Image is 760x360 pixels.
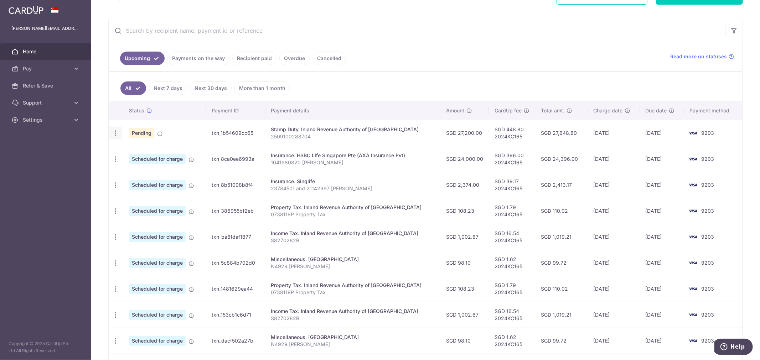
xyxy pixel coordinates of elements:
[588,302,640,328] td: [DATE]
[489,276,535,302] td: SGD 1.79 2024KC165
[271,230,435,237] div: Income Tax. Inland Revenue Authority of [GEOGRAPHIC_DATA]
[640,120,684,146] td: [DATE]
[271,282,435,289] div: Property Tax. Inland Revenue Authority of [GEOGRAPHIC_DATA]
[684,101,742,120] th: Payment method
[11,25,80,32] p: [PERSON_NAME][EMAIL_ADDRESS][DOMAIN_NAME]
[670,53,734,60] a: Read more on statuses
[440,146,489,172] td: SGD 24,000.00
[23,48,70,55] span: Home
[702,182,714,188] span: 9203
[271,263,435,270] p: N4929 [PERSON_NAME]
[271,289,435,296] p: 0738119P Property Tax
[686,233,700,241] img: Bank Card
[23,99,70,106] span: Support
[535,224,588,250] td: SGD 1,019.21
[440,250,489,276] td: SGD 98.10
[535,276,588,302] td: SGD 110.02
[588,328,640,354] td: [DATE]
[167,52,229,65] a: Payments on the way
[702,156,714,162] span: 9203
[232,52,276,65] a: Recipient paid
[129,128,154,138] span: Pending
[440,198,489,224] td: SGD 108.23
[686,129,700,137] img: Bank Card
[440,276,489,302] td: SGD 108.23
[640,302,684,328] td: [DATE]
[271,133,435,140] p: 2509100288704
[489,120,535,146] td: SGD 448.80 2024KC165
[129,336,186,346] span: Scheduled for charge
[702,208,714,214] span: 9203
[489,250,535,276] td: SGD 1.62 2024KC165
[640,172,684,198] td: [DATE]
[686,311,700,319] img: Bank Card
[271,237,435,244] p: S8270282B
[670,53,727,60] span: Read more on statuses
[440,302,489,328] td: SGD 1,002.67
[489,302,535,328] td: SGD 16.54 2024KC165
[120,52,165,65] a: Upcoming
[206,276,265,302] td: txn_1481629ea44
[489,198,535,224] td: SGD 1.79 2024KC165
[588,224,640,250] td: [DATE]
[206,328,265,354] td: txn_dacf502a27b
[206,172,265,198] td: txn_8b51098b8f4
[686,259,700,267] img: Bank Card
[446,107,464,114] span: Amount
[489,224,535,250] td: SGD 16.54 2024KC165
[588,120,640,146] td: [DATE]
[312,52,346,65] a: Cancelled
[541,107,564,114] span: Total amt.
[535,198,588,224] td: SGD 110.02
[271,185,435,192] p: 23784501 and 21142997 [PERSON_NAME]
[271,308,435,315] div: Income Tax. Inland Revenue Authority of [GEOGRAPHIC_DATA]
[271,256,435,263] div: Miscellaneous. [GEOGRAPHIC_DATA]
[271,159,435,166] p: 1041980820 [PERSON_NAME]
[640,198,684,224] td: [DATE]
[120,81,146,95] a: All
[9,6,43,14] img: CardUp
[440,328,489,354] td: SGD 98.10
[640,146,684,172] td: [DATE]
[535,302,588,328] td: SGD 1,019.21
[129,180,186,190] span: Scheduled for charge
[190,81,232,95] a: Next 30 days
[686,285,700,293] img: Bank Card
[129,107,144,114] span: Status
[265,101,440,120] th: Payment details
[440,224,489,250] td: SGD 1,002.67
[271,178,435,185] div: Insurance. Singlife
[206,146,265,172] td: txn_8ca0ee6993a
[206,302,265,328] td: txn_153cb1c6d71
[271,341,435,348] p: N4929 [PERSON_NAME]
[535,172,588,198] td: SGD 2,413.17
[271,334,435,341] div: Miscellaneous. [GEOGRAPHIC_DATA]
[206,101,265,120] th: Payment ID
[640,328,684,354] td: [DATE]
[271,152,435,159] div: Insurance. HSBC LIfe Singapore Pte (AXA Insurance Pvt)
[702,338,714,344] span: 9203
[489,146,535,172] td: SGD 396.00 2024KC165
[206,250,265,276] td: txn_5c884b702d0
[234,81,290,95] a: More than 1 month
[129,232,186,242] span: Scheduled for charge
[702,286,714,292] span: 9203
[640,224,684,250] td: [DATE]
[23,116,70,123] span: Settings
[686,207,700,215] img: Bank Card
[271,211,435,218] p: 0738119P Property Tax
[686,155,700,163] img: Bank Card
[271,126,435,133] div: Stamp Duty. Inland Revenue Authority of [GEOGRAPHIC_DATA]
[646,107,667,114] span: Due date
[686,337,700,345] img: Bank Card
[640,276,684,302] td: [DATE]
[440,120,489,146] td: SGD 27,200.00
[23,65,70,72] span: Pay
[23,82,70,89] span: Refer & Save
[702,260,714,266] span: 9203
[535,120,588,146] td: SGD 27,648.80
[206,198,265,224] td: txn_386955bf2eb
[109,19,725,42] input: Search by recipient name, payment id or reference
[640,250,684,276] td: [DATE]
